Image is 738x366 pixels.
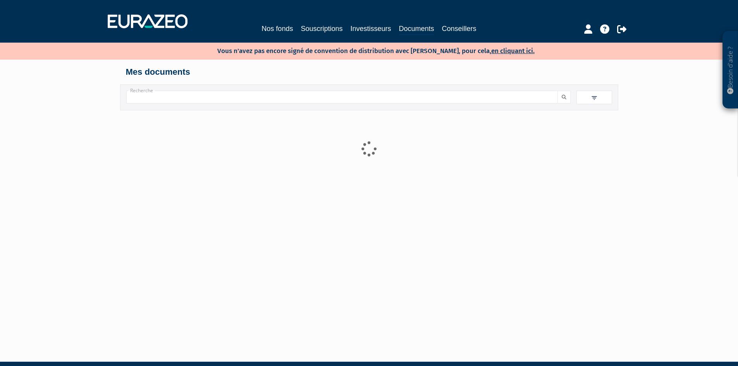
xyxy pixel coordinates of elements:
[591,95,598,101] img: filter.svg
[399,23,434,35] a: Documents
[108,14,188,28] img: 1732889491-logotype_eurazeo_blanc_rvb.png
[261,23,293,34] a: Nos fonds
[350,23,391,34] a: Investisseurs
[126,91,558,103] input: Recherche
[442,23,477,34] a: Conseillers
[491,47,535,55] a: en cliquant ici.
[195,45,535,56] p: Vous n'avez pas encore signé de convention de distribution avec [PERSON_NAME], pour cela,
[726,35,735,105] p: Besoin d'aide ?
[126,67,612,77] h4: Mes documents
[301,23,342,34] a: Souscriptions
